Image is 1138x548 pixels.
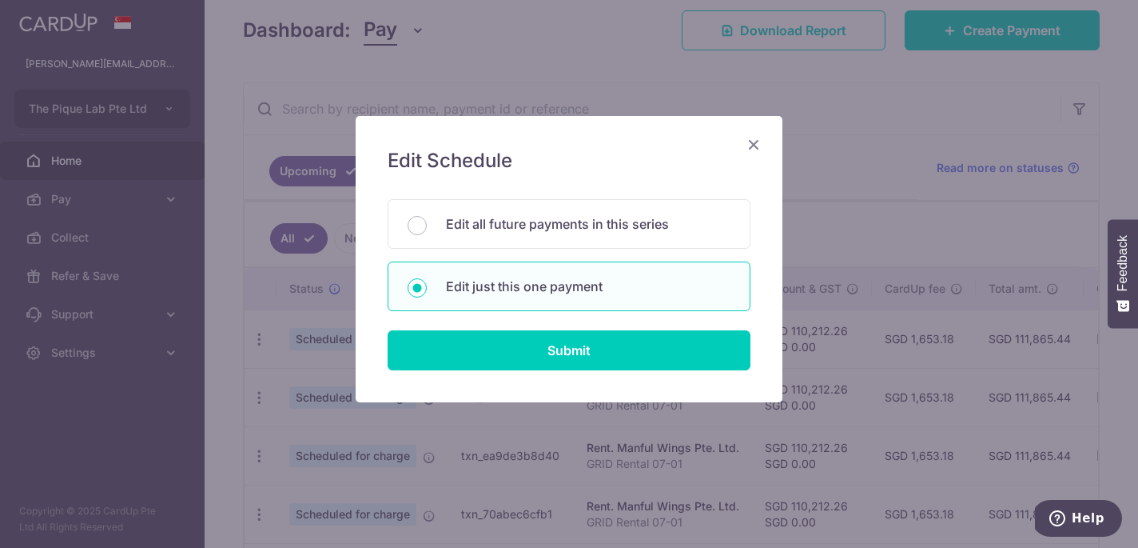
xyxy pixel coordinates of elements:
[1035,500,1122,540] iframe: Opens a widget where you can find more information
[388,330,750,370] input: Submit
[446,277,730,296] p: Edit just this one payment
[1116,235,1130,291] span: Feedback
[744,135,763,154] button: Close
[446,214,730,234] p: Edit all future payments in this series
[1108,219,1138,328] button: Feedback - Show survey
[388,148,750,174] h5: Edit Schedule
